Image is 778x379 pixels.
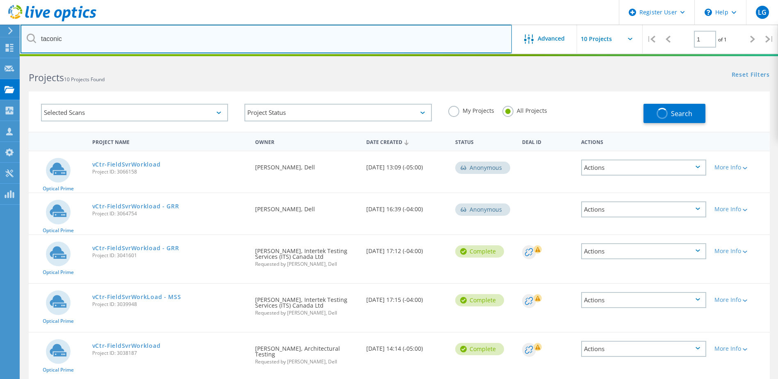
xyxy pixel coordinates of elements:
[761,25,778,54] div: |
[577,134,710,149] div: Actions
[581,292,706,308] div: Actions
[92,343,161,349] a: vCtr-FieldSvrWorkload
[448,106,494,114] label: My Projects
[255,359,358,364] span: Requested by [PERSON_NAME], Dell
[643,104,705,123] button: Search
[43,186,74,191] span: Optical Prime
[671,109,692,118] span: Search
[92,294,181,300] a: vCtr-FieldSvrWorkLoad - MSS
[244,104,431,121] div: Project Status
[538,36,565,41] span: Advanced
[251,151,362,178] div: [PERSON_NAME], Dell
[455,294,504,306] div: Complete
[29,71,64,84] b: Projects
[732,72,770,79] a: Reset Filters
[255,262,358,267] span: Requested by [PERSON_NAME], Dell
[455,203,510,216] div: Anonymous
[518,134,577,149] div: Deal Id
[455,343,504,355] div: Complete
[92,211,247,216] span: Project ID: 3064754
[88,134,251,149] div: Project Name
[251,134,362,149] div: Owner
[92,203,179,209] a: vCtr-FieldSvrWorkload - GRR
[581,243,706,259] div: Actions
[41,104,228,121] div: Selected Scans
[502,106,547,114] label: All Projects
[362,134,451,149] div: Date Created
[451,134,518,149] div: Status
[21,25,512,53] input: Search projects by name, owner, ID, company, etc
[362,235,451,262] div: [DATE] 17:12 (-04:00)
[714,346,766,352] div: More Info
[251,333,362,372] div: [PERSON_NAME], Architectural Testing
[64,76,105,83] span: 10 Projects Found
[714,297,766,303] div: More Info
[43,228,74,233] span: Optical Prime
[581,201,706,217] div: Actions
[92,351,247,356] span: Project ID: 3038187
[758,9,767,16] span: LG
[92,302,247,307] span: Project ID: 3039948
[92,253,247,258] span: Project ID: 3041601
[714,164,766,170] div: More Info
[92,169,247,174] span: Project ID: 3066158
[255,311,358,315] span: Requested by [PERSON_NAME], Dell
[718,36,727,43] span: of 1
[251,235,362,275] div: [PERSON_NAME], Intertek Testing Services (ITS) Canada Ltd
[643,25,659,54] div: |
[714,248,766,254] div: More Info
[92,245,179,251] a: vCtr-FieldSvrWorkload - GRR
[714,206,766,212] div: More Info
[455,245,504,258] div: Complete
[705,9,712,16] svg: \n
[43,319,74,324] span: Optical Prime
[251,284,362,324] div: [PERSON_NAME], Intertek Testing Services (ITS) Canada Ltd
[362,333,451,360] div: [DATE] 14:14 (-05:00)
[362,151,451,178] div: [DATE] 13:09 (-05:00)
[455,162,510,174] div: Anonymous
[43,368,74,372] span: Optical Prime
[362,193,451,220] div: [DATE] 16:39 (-04:00)
[362,284,451,311] div: [DATE] 17:15 (-04:00)
[43,270,74,275] span: Optical Prime
[581,341,706,357] div: Actions
[251,193,362,220] div: [PERSON_NAME], Dell
[92,162,161,167] a: vCtr-FieldSvrWorkload
[8,17,96,23] a: Live Optics Dashboard
[581,160,706,176] div: Actions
